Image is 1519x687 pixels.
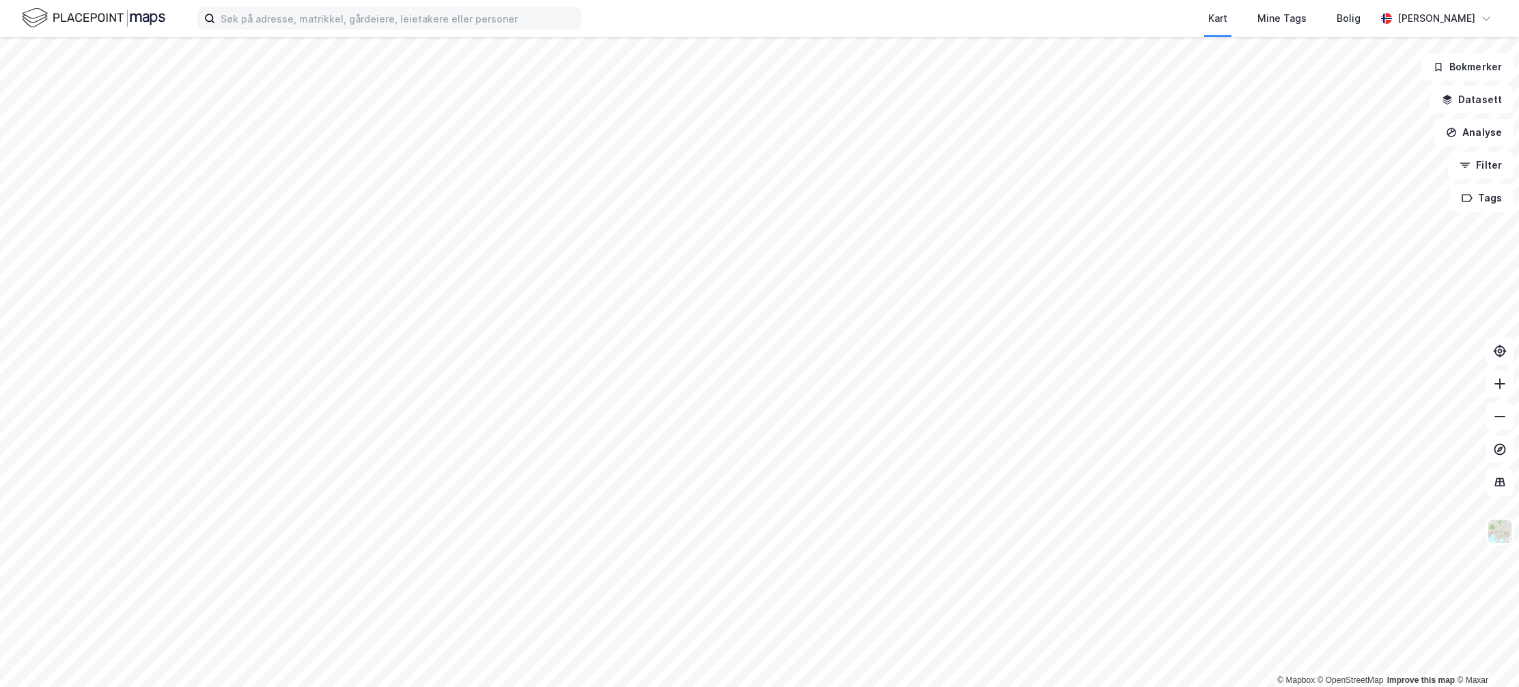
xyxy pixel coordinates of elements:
div: Kart [1208,10,1227,27]
iframe: Chat Widget [1451,621,1519,687]
div: [PERSON_NAME] [1397,10,1475,27]
button: Datasett [1430,86,1514,113]
a: OpenStreetMap [1318,675,1384,685]
a: Improve this map [1387,675,1455,685]
button: Bokmerker [1421,53,1514,81]
div: Bolig [1337,10,1361,27]
img: logo.f888ab2527a4732fd821a326f86c7f29.svg [22,6,165,30]
a: Mapbox [1277,675,1315,685]
button: Tags [1450,184,1514,212]
input: Søk på adresse, matrikkel, gårdeiere, leietakere eller personer [215,8,580,29]
img: Z [1487,518,1513,544]
button: Analyse [1434,119,1514,146]
div: Mine Tags [1257,10,1307,27]
button: Filter [1448,152,1514,179]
